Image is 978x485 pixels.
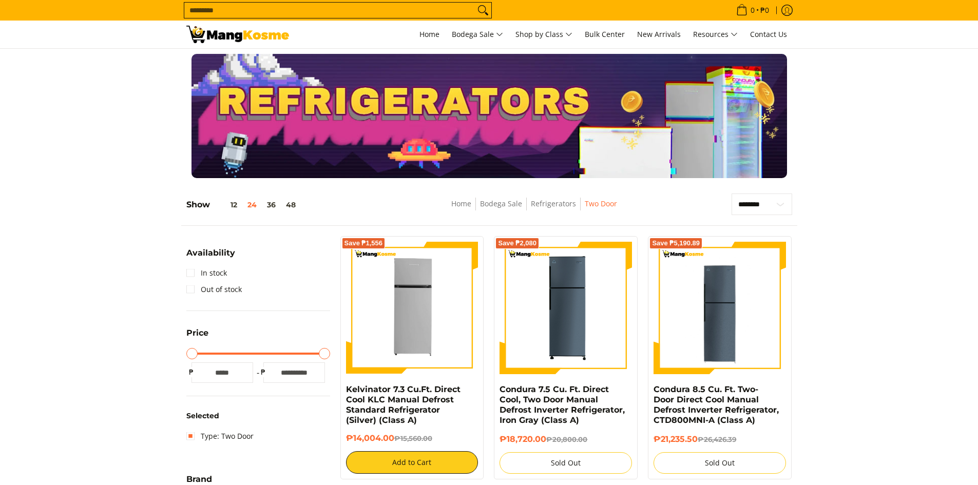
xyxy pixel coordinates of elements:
span: Availability [186,249,235,257]
button: 36 [262,201,281,209]
h5: Show [186,200,301,210]
span: New Arrivals [637,29,681,39]
a: Resources [688,21,743,48]
span: 0 [749,7,756,14]
span: ₱ [258,367,269,377]
a: Condura 7.5 Cu. Ft. Direct Cool, Two Door Manual Defrost Inverter Refrigerator, Iron Gray (Class A) [500,384,625,425]
span: Bodega Sale [452,28,503,41]
span: Price [186,329,208,337]
del: ₱26,426.39 [698,435,736,443]
span: Bulk Center [585,29,625,39]
img: condura-direct-cool-7.5-cubic-feet-2-door-manual-defrost-inverter-ref-iron-gray-full-view-mang-kosme [500,242,632,374]
button: Sold Out [500,452,632,474]
span: Save ₱1,556 [344,240,383,246]
span: Home [419,29,439,39]
a: Type: Two Door [186,428,254,444]
nav: Main Menu [299,21,792,48]
button: 24 [242,201,262,209]
button: Sold Out [654,452,786,474]
img: Kelvinator 7.3 Cu.Ft. Direct Cool KLC Manual Defrost Standard Refrigerator (Silver) (Class A) [346,242,478,374]
a: Out of stock [186,281,242,298]
button: Search [475,3,491,18]
button: 12 [210,201,242,209]
span: Save ₱2,080 [498,240,536,246]
span: • [733,5,772,16]
a: Shop by Class [510,21,578,48]
img: Bodega Sale Refrigerator l Mang Kosme: Home Appliances Warehouse Sale Two Door [186,26,289,43]
a: Refrigerators [531,199,576,208]
button: 48 [281,201,301,209]
a: In stock [186,265,227,281]
span: Resources [693,28,738,41]
span: Shop by Class [515,28,572,41]
a: New Arrivals [632,21,686,48]
button: Add to Cart [346,451,478,474]
span: Two Door [585,198,617,210]
summary: Open [186,329,208,345]
h6: Selected [186,412,330,421]
a: Home [451,199,471,208]
del: ₱20,800.00 [546,435,587,443]
span: Save ₱5,190.89 [652,240,700,246]
a: Kelvinator 7.3 Cu.Ft. Direct Cool KLC Manual Defrost Standard Refrigerator (Silver) (Class A) [346,384,461,425]
span: ₱ [186,367,197,377]
a: Home [414,21,445,48]
del: ₱15,560.00 [394,434,432,442]
span: Contact Us [750,29,787,39]
h6: ₱21,235.50 [654,434,786,444]
h6: ₱14,004.00 [346,433,478,443]
a: Bulk Center [580,21,630,48]
img: Condura 8.5 Cu. Ft. Two-Door Direct Cool Manual Defrost Inverter Refrigerator, CTD800MNI-A (Class A) [654,242,786,374]
span: ₱0 [759,7,771,14]
nav: Breadcrumbs [378,198,690,221]
a: Condura 8.5 Cu. Ft. Two-Door Direct Cool Manual Defrost Inverter Refrigerator, CTD800MNI-A (Class A) [654,384,779,425]
a: Bodega Sale [447,21,508,48]
h6: ₱18,720.00 [500,434,632,444]
a: Bodega Sale [480,199,522,208]
a: Contact Us [745,21,792,48]
summary: Open [186,249,235,265]
span: Brand [186,475,212,483]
